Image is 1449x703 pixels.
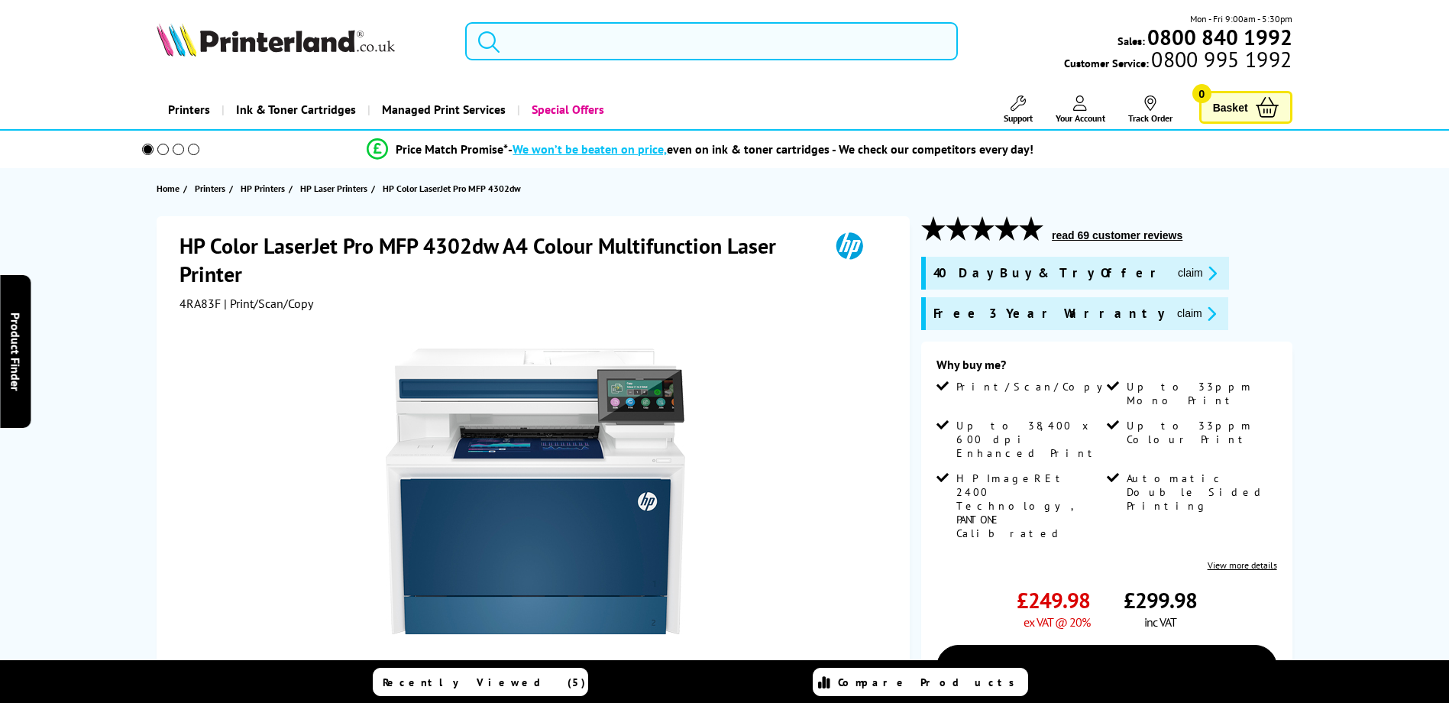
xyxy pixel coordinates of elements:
[513,141,667,157] span: We won’t be beaten on price,
[1147,23,1292,51] b: 0800 840 1992
[1192,84,1211,103] span: 0
[1199,91,1292,124] a: Basket 0
[838,675,1023,689] span: Compare Products
[386,342,685,641] img: HP Color LaserJet Pro MFP 4302dw
[195,180,225,196] span: Printers
[1124,586,1197,614] span: £299.98
[1017,586,1090,614] span: £249.98
[300,180,371,196] a: HP Laser Printers
[508,141,1033,157] div: - even on ink & toner cartridges - We check our competitors every day!
[517,90,616,129] a: Special Offers
[396,141,508,157] span: Price Match Promise*
[195,180,229,196] a: Printers
[373,668,588,696] a: Recently Viewed (5)
[180,296,221,311] span: 4RA83F
[936,645,1277,689] a: Add to Basket
[383,675,586,689] span: Recently Viewed (5)
[241,180,289,196] a: HP Printers
[8,313,23,391] span: Product Finder
[157,180,180,196] span: Home
[1024,614,1090,630] span: ex VAT @ 20%
[383,183,521,194] span: HP Color LaserJet Pro MFP 4302dw
[1047,228,1187,242] button: read 69 customer reviews
[933,305,1165,322] span: Free 3 Year Warranty
[1190,11,1292,26] span: Mon - Fri 9:00am - 5:30pm
[956,419,1103,460] span: Up to 38,400 x 600 dpi Enhanced Print
[1173,264,1221,282] button: promo-description
[1004,112,1033,124] span: Support
[224,296,313,311] span: | Print/Scan/Copy
[222,90,367,129] a: Ink & Toner Cartridges
[180,232,814,288] h1: HP Color LaserJet Pro MFP 4302dw A4 Colour Multifunction Laser Printer
[1144,614,1176,630] span: inc VAT
[1127,419,1273,446] span: Up to 33ppm Colour Print
[157,23,395,57] img: Printerland Logo
[814,232,885,260] img: HP
[1213,97,1248,118] span: Basket
[1056,112,1105,124] span: Your Account
[1149,52,1292,66] span: 0800 995 1992
[1127,471,1273,513] span: Automatic Double Sided Printing
[1128,96,1172,124] a: Track Order
[1145,30,1292,44] a: 0800 840 1992
[300,180,367,196] span: HP Laser Printers
[1172,305,1221,322] button: promo-description
[1004,96,1033,124] a: Support
[236,90,356,129] span: Ink & Toner Cartridges
[1127,380,1273,407] span: Up to 33ppm Mono Print
[956,380,1114,394] span: Print/Scan/Copy
[367,90,517,129] a: Managed Print Services
[157,90,222,129] a: Printers
[1208,559,1277,571] a: View more details
[121,136,1280,163] li: modal_Promise
[157,180,183,196] a: Home
[956,471,1103,540] span: HP ImageREt 2400 Technology, PANTONE Calibrated
[936,357,1277,380] div: Why buy me?
[241,180,285,196] span: HP Printers
[157,23,446,60] a: Printerland Logo
[813,668,1028,696] a: Compare Products
[1064,52,1292,70] span: Customer Service:
[1056,96,1105,124] a: Your Account
[933,264,1166,282] span: 40 Day Buy & Try Offer
[1117,34,1145,48] span: Sales:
